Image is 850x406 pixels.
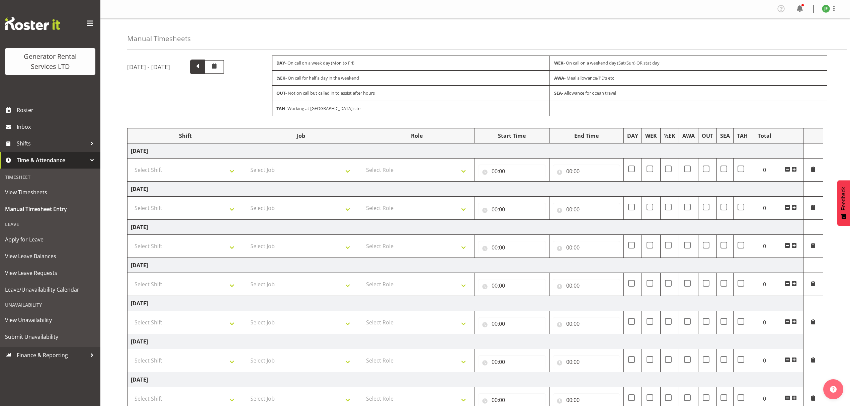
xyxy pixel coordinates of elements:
[17,155,87,165] span: Time & Attendance
[682,132,695,140] div: AWA
[627,132,638,140] div: DAY
[5,315,95,325] span: View Unavailability
[751,158,778,181] td: 0
[17,350,87,360] span: Finance & Reporting
[2,248,99,265] a: View Leave Balances
[2,312,99,328] a: View Unavailability
[127,35,191,42] h4: Manual Timesheets
[550,86,827,101] div: - Allowance for ocean travel
[17,138,87,148] span: Shifts
[751,196,778,219] td: 0
[2,281,99,298] a: Leave/Unavailability Calendar
[478,165,546,178] input: Click to select...
[272,101,549,116] div: - Working at [GEOGRAPHIC_DATA] site
[276,105,285,111] strong: TAH
[2,231,99,248] a: Apply for Leave
[131,132,240,140] div: Shift
[5,17,60,30] img: Rosterit website logo
[553,355,620,369] input: Click to select...
[841,187,847,210] span: Feedback
[553,132,620,140] div: End Time
[720,132,730,140] div: SEA
[17,122,97,132] span: Inbox
[554,90,562,96] strong: SEA
[276,90,285,96] strong: OUT
[247,132,355,140] div: Job
[272,56,549,71] div: - On call on a week day (Mon to Fri)
[478,355,546,369] input: Click to select...
[362,132,471,140] div: Role
[478,203,546,216] input: Click to select...
[751,234,778,258] td: 0
[553,165,620,178] input: Click to select...
[554,60,564,66] strong: WEK
[550,71,827,86] div: - Meal allowance/PD’s etc
[5,285,95,295] span: Leave/Unavailability Calendar
[755,132,774,140] div: Total
[127,63,170,71] h5: [DATE] - [DATE]
[478,317,546,330] input: Click to select...
[12,52,89,72] div: Generator Rental Services LTD
[751,273,778,296] td: 0
[2,328,99,345] a: Submit Unavailability
[276,75,285,81] strong: ½EK
[645,132,657,140] div: WEK
[553,203,620,216] input: Click to select...
[127,258,803,273] td: [DATE]
[737,132,748,140] div: TAH
[751,311,778,334] td: 0
[276,60,285,66] strong: DAY
[664,132,675,140] div: ½EK
[478,279,546,292] input: Click to select...
[702,132,713,140] div: OUT
[553,317,620,330] input: Click to select...
[2,217,99,231] div: Leave
[2,170,99,184] div: Timesheet
[127,143,803,158] td: [DATE]
[127,296,803,311] td: [DATE]
[553,279,620,292] input: Click to select...
[2,298,99,312] div: Unavailability
[5,251,95,261] span: View Leave Balances
[272,86,549,101] div: - Not on call but called in to assist after hours
[830,386,837,393] img: help-xxl-2.png
[5,187,95,197] span: View Timesheets
[127,219,803,234] td: [DATE]
[5,268,95,278] span: View Leave Requests
[2,201,99,217] a: Manual Timesheet Entry
[5,234,95,244] span: Apply for Leave
[127,334,803,349] td: [DATE]
[2,184,99,201] a: View Timesheets
[17,105,97,115] span: Roster
[822,5,830,13] img: jack-ford10538.jpg
[751,349,778,372] td: 0
[837,180,850,226] button: Feedback - Show survey
[272,71,549,86] div: - On call for half a day in the weekend
[5,332,95,342] span: Submit Unavailability
[2,265,99,281] a: View Leave Requests
[554,75,564,81] strong: AWA
[478,132,546,140] div: Start Time
[127,181,803,196] td: [DATE]
[5,204,95,214] span: Manual Timesheet Entry
[553,241,620,254] input: Click to select...
[550,56,827,71] div: - On call on a weekend day (Sat/Sun) OR stat day
[127,372,803,387] td: [DATE]
[478,241,546,254] input: Click to select...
